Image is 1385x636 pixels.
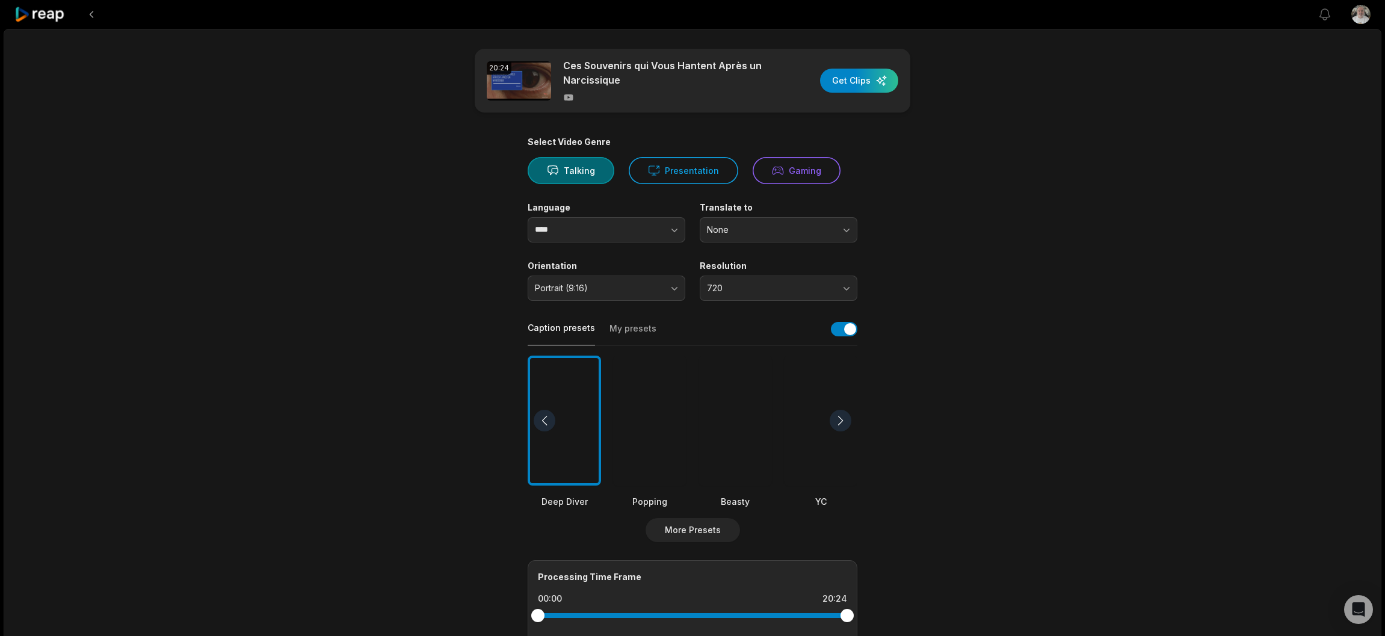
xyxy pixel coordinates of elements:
[535,283,661,294] span: Portrait (9:16)
[613,495,686,508] div: Popping
[1344,595,1373,624] div: Open Intercom Messenger
[700,217,857,242] button: None
[700,276,857,301] button: 720
[820,69,898,93] button: Get Clips
[822,593,847,605] div: 20:24
[487,61,511,75] div: 20:24
[609,323,656,345] button: My presets
[699,495,772,508] div: Beasty
[707,283,833,294] span: 720
[538,593,562,605] div: 00:00
[707,224,833,235] span: None
[563,58,771,87] p: Ces Souvenirs qui Vous Hantent Après un Narcissique
[646,518,740,542] button: More Presets
[784,495,857,508] div: YC
[700,261,857,271] label: Resolution
[528,137,857,147] div: Select Video Genre
[629,157,738,184] button: Presentation
[753,157,841,184] button: Gaming
[528,276,685,301] button: Portrait (9:16)
[528,495,601,508] div: Deep Diver
[528,322,595,345] button: Caption presets
[528,261,685,271] label: Orientation
[700,202,857,213] label: Translate to
[528,202,685,213] label: Language
[528,157,614,184] button: Talking
[538,570,847,583] div: Processing Time Frame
